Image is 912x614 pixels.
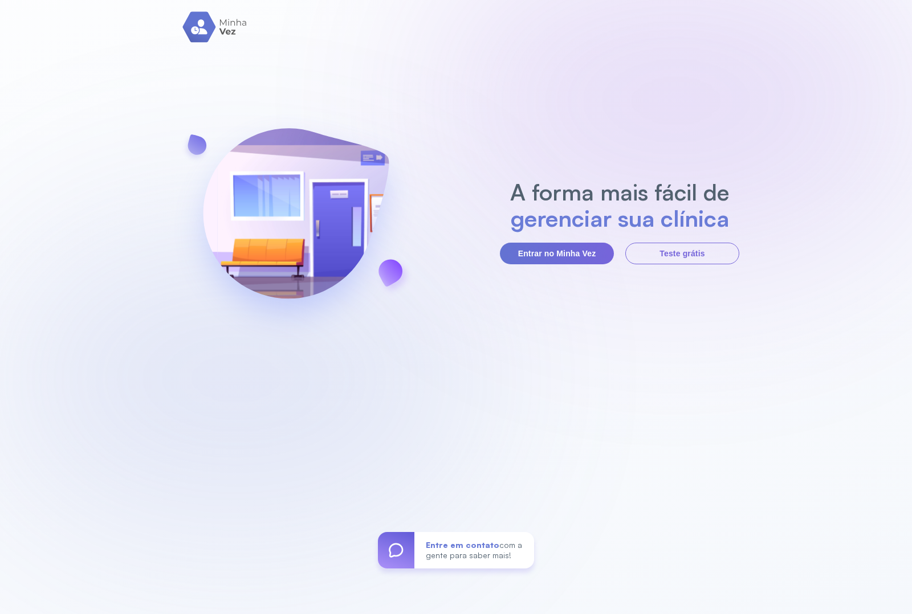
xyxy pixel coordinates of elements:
[182,11,248,43] img: logo.svg
[426,540,499,550] span: Entre em contato
[504,179,735,205] h2: A forma mais fácil de
[414,532,534,568] div: com a gente para saber mais!
[173,98,419,346] img: banner-login.svg
[625,243,739,264] button: Teste grátis
[500,243,614,264] button: Entrar no Minha Vez
[504,205,735,231] h2: gerenciar sua clínica
[378,532,534,568] a: Entre em contatocom a gente para saber mais!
